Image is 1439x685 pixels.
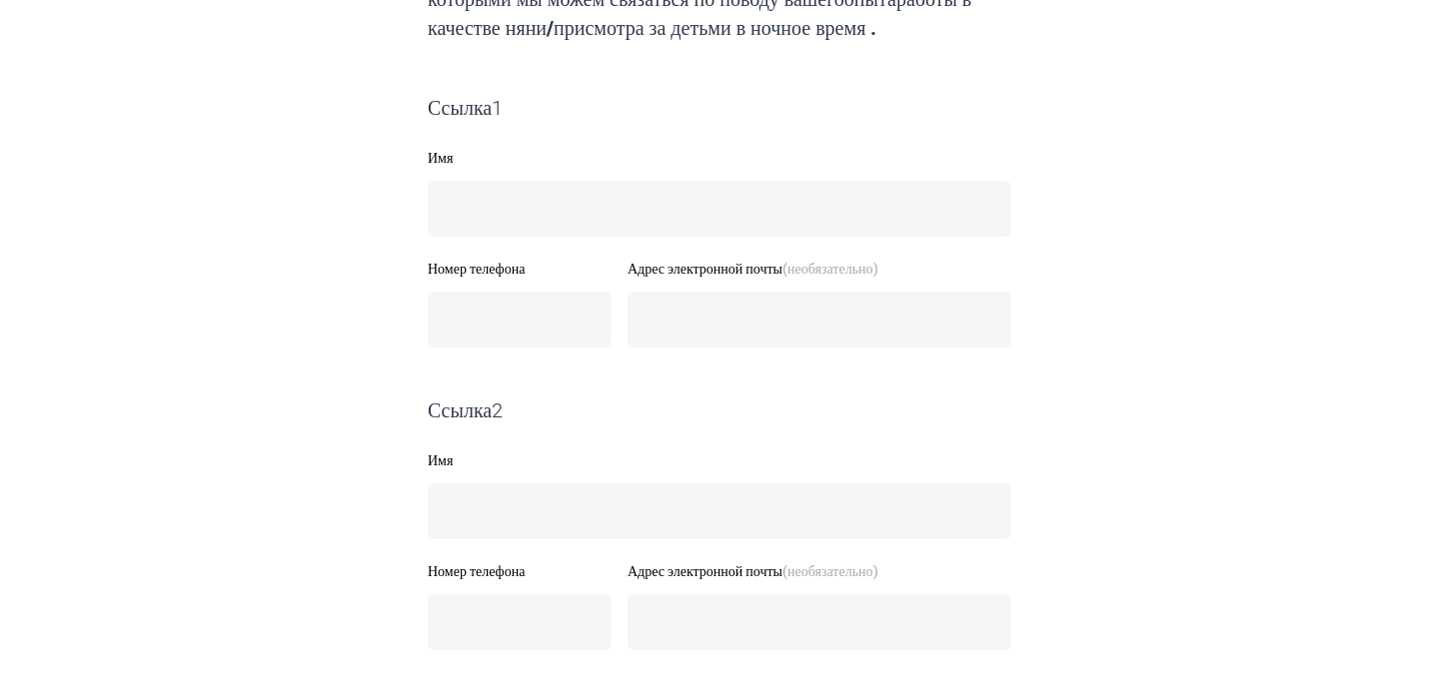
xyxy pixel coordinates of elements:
[428,450,453,469] font: Имя
[428,259,525,278] font: Номер телефона
[782,259,878,278] font: (необязательно)
[782,561,878,580] font: (необязательно)
[428,148,453,167] font: Имя
[428,96,492,120] font: Ссылка
[628,561,782,580] font: Адрес электронной почты
[628,259,782,278] font: Адрес электронной почты
[492,96,503,120] font: 1
[428,561,525,580] font: Номер телефона
[428,398,492,422] font: Ссылка
[492,398,503,422] font: 2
